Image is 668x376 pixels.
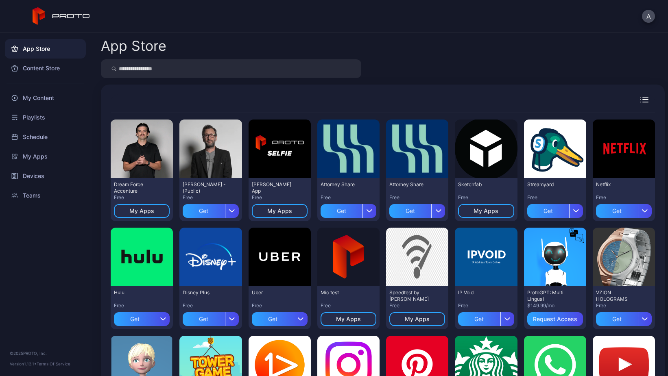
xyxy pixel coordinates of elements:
[474,208,498,214] div: My Apps
[267,208,292,214] div: My Apps
[183,302,238,309] div: Free
[527,181,572,188] div: Streamyard
[10,361,37,366] span: Version 1.13.1 •
[5,108,86,127] a: Playlists
[527,302,583,309] div: $149.99/mo
[5,59,86,78] a: Content Store
[458,302,514,309] div: Free
[37,361,70,366] a: Terms Of Service
[596,302,652,309] div: Free
[114,309,170,326] button: Get
[389,302,445,309] div: Free
[458,289,503,296] div: IP Void
[321,302,376,309] div: Free
[183,204,225,218] div: Get
[527,194,583,201] div: Free
[596,201,652,218] button: Get
[183,289,227,296] div: Disney Plus
[183,194,238,201] div: Free
[5,147,86,166] a: My Apps
[527,312,583,326] button: Request Access
[101,39,166,53] div: App Store
[389,289,434,302] div: Speedtest by Ookla
[5,39,86,59] a: App Store
[252,194,308,201] div: Free
[321,201,376,218] button: Get
[321,204,362,218] div: Get
[252,289,297,296] div: Uber
[114,289,159,296] div: Hulu
[252,309,308,326] button: Get
[321,181,365,188] div: Attorney Share
[389,201,445,218] button: Get
[405,316,430,322] div: My Apps
[10,350,81,356] div: © 2025 PROTO, Inc.
[183,312,225,326] div: Get
[596,289,641,302] div: VZION HOLOGRAMS
[389,312,445,326] button: My Apps
[596,312,638,326] div: Get
[642,10,655,23] button: A
[458,194,514,201] div: Free
[596,309,652,326] button: Get
[5,166,86,186] a: Devices
[533,316,577,322] div: Request Access
[252,312,294,326] div: Get
[458,309,514,326] button: Get
[183,201,238,218] button: Get
[114,302,170,309] div: Free
[527,289,572,302] div: ProtoGPT: Multi Lingual
[458,181,503,188] div: Sketchfab
[389,194,445,201] div: Free
[321,194,376,201] div: Free
[114,312,156,326] div: Get
[336,316,361,322] div: My Apps
[596,194,652,201] div: Free
[252,181,297,194] div: David Selfie App
[114,204,170,218] button: My Apps
[129,208,154,214] div: My Apps
[252,302,308,309] div: Free
[183,309,238,326] button: Get
[458,204,514,218] button: My Apps
[321,312,376,326] button: My Apps
[321,289,365,296] div: Mic test
[183,181,227,194] div: David N Persona - (Public)
[458,312,500,326] div: Get
[114,181,159,194] div: Dream Force Accenture
[5,127,86,147] a: Schedule
[389,181,434,188] div: Attorney Share
[596,204,638,218] div: Get
[252,204,308,218] button: My Apps
[527,204,569,218] div: Get
[527,201,583,218] button: Get
[596,181,641,188] div: Netflix
[114,194,170,201] div: Free
[389,204,431,218] div: Get
[5,88,86,108] a: My Content
[5,186,86,205] a: Teams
